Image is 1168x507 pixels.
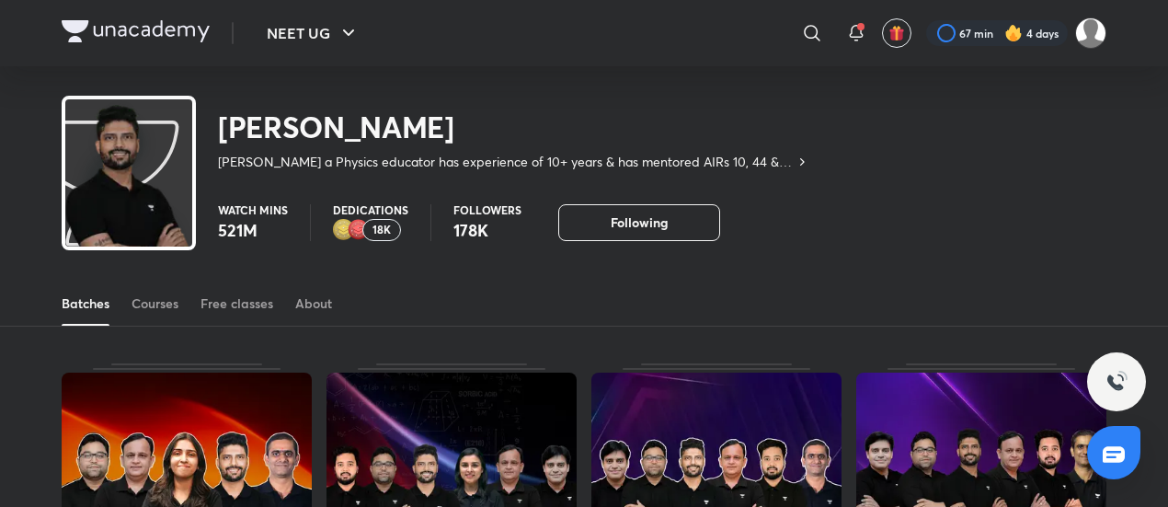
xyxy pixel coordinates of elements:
[558,204,720,241] button: Following
[132,282,178,326] a: Courses
[882,18,911,48] button: avatar
[218,153,795,171] p: [PERSON_NAME] a Physics educator has experience of 10+ years & has mentored AIRs 10, 44 & many mo...
[1105,371,1128,393] img: ttu
[333,204,408,215] p: Dedications
[295,282,332,326] a: About
[888,25,905,41] img: avatar
[132,294,178,313] div: Courses
[62,20,210,47] a: Company Logo
[611,213,668,232] span: Following
[200,282,273,326] a: Free classes
[1004,24,1023,42] img: streak
[62,20,210,42] img: Company Logo
[453,204,521,215] p: Followers
[200,294,273,313] div: Free classes
[453,219,521,241] p: 178K
[348,219,370,241] img: educator badge1
[218,109,809,145] h2: [PERSON_NAME]
[295,294,332,313] div: About
[62,294,109,313] div: Batches
[372,224,391,236] p: 18K
[62,282,109,326] a: Batches
[256,15,371,52] button: NEET UG
[1075,17,1106,49] img: Shristi Raj
[333,219,355,241] img: educator badge2
[65,103,192,286] img: class
[218,204,288,215] p: Watch mins
[218,219,288,241] p: 521M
